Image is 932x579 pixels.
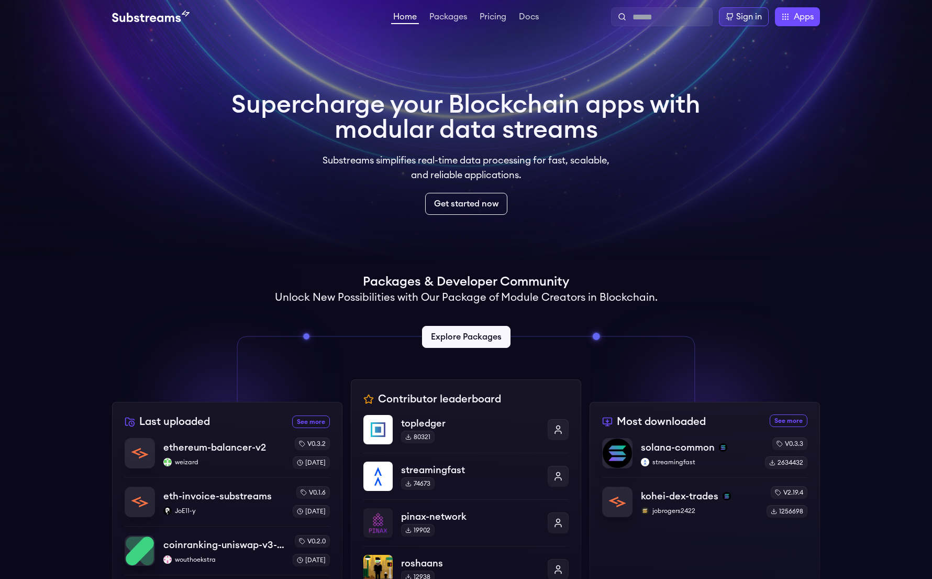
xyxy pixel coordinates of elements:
a: Get started now [425,193,507,215]
div: [DATE] [293,554,330,566]
div: 80321 [401,431,435,443]
img: solana [723,492,731,500]
div: v2.19.4 [771,486,807,499]
img: solana [719,443,727,452]
div: v0.3.3 [772,438,807,450]
img: coinranking-uniswap-v3-forks [125,536,154,565]
a: ethereum-balancer-v2ethereum-balancer-v2weizardweizardv0.3.2[DATE] [125,438,330,477]
div: 74673 [401,477,435,490]
a: Explore Packages [422,326,511,348]
p: wouthoekstra [163,555,284,564]
p: JoE11-y [163,507,284,515]
img: topledger [363,415,393,444]
div: v0.2.0 [295,535,330,548]
p: eth-invoice-substreams [163,489,272,504]
img: jobrogers2422 [641,507,649,515]
img: streamingfast [363,462,393,491]
a: solana-commonsolana-commonsolanastreamingfaststreamingfastv0.3.32634432 [602,438,807,477]
img: ethereum-balancer-v2 [125,439,154,468]
p: solana-common [641,440,715,455]
a: Home [391,13,419,24]
a: streamingfaststreamingfast74673 [363,453,569,499]
p: Substreams simplifies real-time data processing for fast, scalable, and reliable applications. [315,153,617,182]
a: Packages [427,13,469,23]
div: [DATE] [293,505,330,518]
a: pinax-networkpinax-network19902 [363,499,569,546]
h2: Unlock New Possibilities with Our Package of Module Creators in Blockchain. [275,290,658,305]
p: streamingfast [641,458,757,466]
a: Docs [517,13,541,23]
p: coinranking-uniswap-v3-forks [163,538,284,552]
p: kohei-dex-trades [641,489,718,504]
img: kohei-dex-trades [603,487,632,517]
p: pinax-network [401,509,539,524]
p: ethereum-balancer-v2 [163,440,266,455]
p: streamingfast [401,463,539,477]
p: jobrogers2422 [641,507,758,515]
div: v0.3.2 [295,438,330,450]
img: JoE11-y [163,507,172,515]
div: 19902 [401,524,435,537]
a: Pricing [478,13,508,23]
a: topledgertopledger80321 [363,415,569,453]
div: 1256698 [767,505,807,518]
div: 2634432 [765,456,807,469]
img: streamingfast [641,458,649,466]
span: Apps [794,10,814,23]
a: See more most downloaded packages [770,414,807,427]
a: kohei-dex-tradeskohei-dex-tradessolanajobrogers2422jobrogers2422v2.19.41256698 [602,477,807,518]
h1: Supercharge your Blockchain apps with modular data streams [231,92,701,143]
a: See more recently uploaded packages [292,416,330,428]
img: wouthoekstra [163,555,172,564]
h1: Packages & Developer Community [363,274,569,290]
img: weizard [163,458,172,466]
p: roshaans [401,556,539,571]
a: Sign in [719,7,769,26]
p: weizard [163,458,284,466]
div: Sign in [736,10,762,23]
img: pinax-network [363,508,393,538]
div: [DATE] [293,456,330,469]
p: topledger [401,416,539,431]
img: Substream's logo [112,10,190,23]
a: eth-invoice-substreamseth-invoice-substreamsJoE11-yJoE11-yv0.1.6[DATE] [125,477,330,526]
a: coinranking-uniswap-v3-forkscoinranking-uniswap-v3-forkswouthoekstrawouthoekstrav0.2.0[DATE] [125,526,330,575]
img: solana-common [603,439,632,468]
div: v0.1.6 [296,486,330,499]
img: eth-invoice-substreams [125,487,154,517]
